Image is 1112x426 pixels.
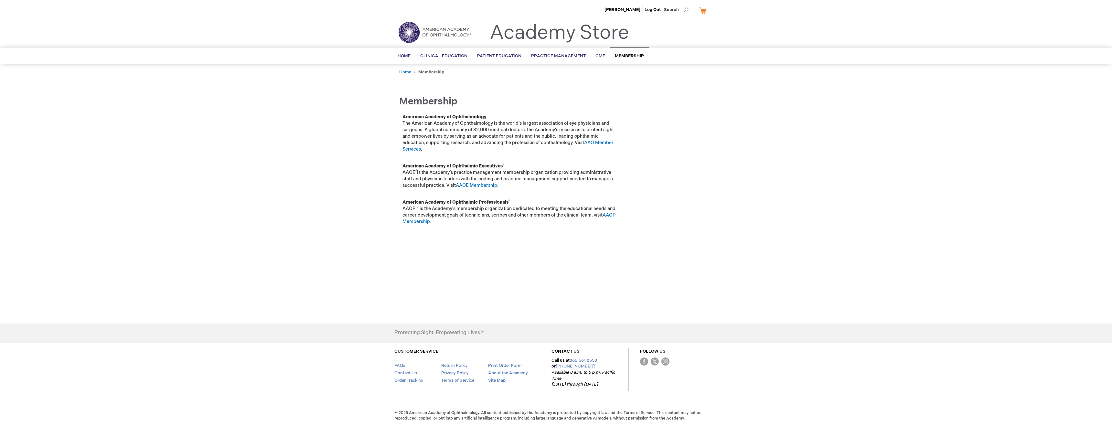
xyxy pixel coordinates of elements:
[595,53,605,59] span: CME
[503,163,504,167] sup: ®
[402,114,619,153] p: The American Academy of Ophthalmology is the world’s largest association of eye physicians and su...
[402,199,510,205] strong: American Academy of Ophthalmic Professionals
[640,357,648,366] img: Facebook
[551,357,617,388] p: Call us at or
[420,53,467,59] span: Clinical Education
[664,3,689,16] span: Search
[415,169,417,173] sup: ®
[531,53,586,59] span: Practice Management
[661,357,669,366] img: instagram
[488,370,528,376] a: About the Academy
[399,69,411,75] a: Home
[398,53,411,59] span: Home
[441,363,468,368] a: Return Policy
[394,330,484,336] h4: Protecting Sight. Empowering Lives.®
[640,349,666,354] a: FOLLOW US
[390,410,722,421] span: © 2025 American Academy of Ophthalmology. All content published by the Academy is protected by co...
[402,163,619,189] p: AAOE is the Academy’s practice management membership organization providing administrative staff ...
[394,349,438,354] a: CUSTOMER SERVICE
[556,364,595,369] a: [PHONE_NUMBER]
[551,349,580,354] a: CONTACT US
[490,21,629,45] a: Academy Store
[651,357,659,366] img: Twitter
[441,378,474,383] a: Terms of Service
[394,378,423,383] a: Order Tracking
[402,163,504,169] strong: American Academy of Ophthalmic Executives
[551,370,615,387] em: Available 8 a.m. to 5 p.m. Pacific Time [DATE] through [DATE]
[402,199,619,225] p: AAOP™ is the Academy's membership organization dedicated to meeting the educational needs and car...
[399,96,457,107] span: Membership
[418,69,444,75] strong: Membership
[615,53,644,59] span: Membership
[477,53,521,59] span: Patient Education
[604,7,640,12] a: [PERSON_NAME]
[402,114,486,120] strong: American Academy of Ophthalmology
[394,370,417,376] a: Contact Us
[645,7,661,12] a: Log Out
[508,199,510,203] sup: ®
[394,363,405,368] a: FAQs
[570,358,597,363] a: 866.561.8558
[488,378,506,383] a: Site Map
[456,183,497,188] a: AAOE Membership
[488,363,522,368] a: Print Order Form
[441,370,469,376] a: Privacy Policy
